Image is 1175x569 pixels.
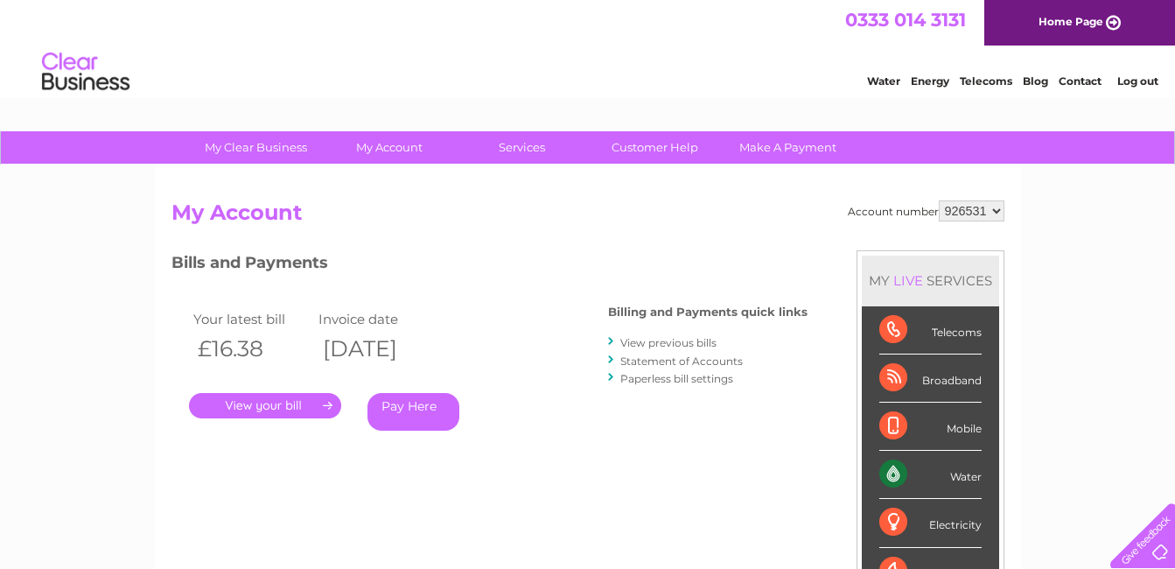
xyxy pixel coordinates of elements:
a: View previous bills [620,336,717,349]
td: Invoice date [314,307,440,331]
div: MY SERVICES [862,256,999,306]
h3: Bills and Payments [171,250,808,281]
a: Blog [1023,74,1048,88]
th: [DATE] [314,331,440,367]
div: Telecoms [879,306,982,355]
div: Water [879,451,982,499]
img: logo.png [41,46,130,99]
a: 0333 014 3131 [845,9,966,31]
div: Mobile [879,403,982,451]
h4: Billing and Payments quick links [608,306,808,319]
div: Account number [848,200,1004,221]
a: Customer Help [583,131,727,164]
div: Electricity [879,499,982,547]
div: Broadband [879,355,982,403]
a: Services [450,131,594,164]
a: Statement of Accounts [620,355,743,368]
h2: My Account [171,200,1004,234]
a: . [189,393,341,418]
a: Energy [911,74,949,88]
a: My Account [317,131,461,164]
a: Make A Payment [716,131,860,164]
a: My Clear Business [184,131,328,164]
div: Clear Business is a trading name of Verastar Limited (registered in [GEOGRAPHIC_DATA] No. 3667643... [175,10,1002,85]
a: Pay Here [367,393,459,431]
a: Log out [1117,74,1158,88]
a: Contact [1059,74,1102,88]
th: £16.38 [189,331,315,367]
a: Paperless bill settings [620,372,733,385]
a: Water [867,74,900,88]
td: Your latest bill [189,307,315,331]
div: LIVE [890,272,927,289]
a: Telecoms [960,74,1012,88]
